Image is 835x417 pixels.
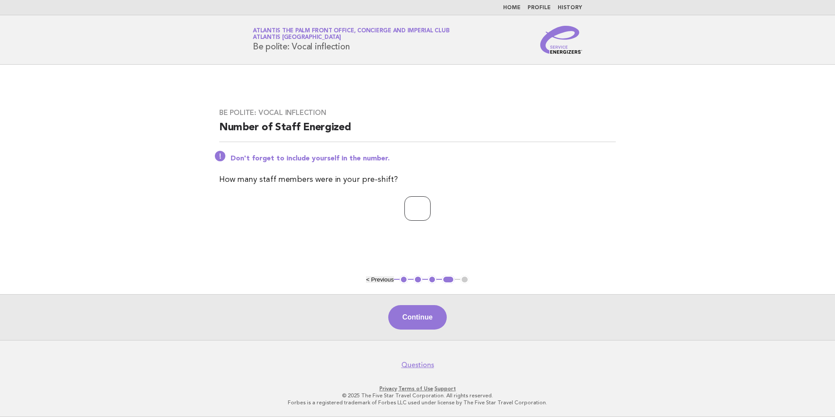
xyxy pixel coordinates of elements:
a: Profile [528,5,551,10]
p: © 2025 The Five Star Travel Corporation. All rights reserved. [150,392,685,399]
p: How many staff members were in your pre-shift? [219,174,616,186]
button: 1 [400,275,408,284]
img: Service Energizers [540,26,582,54]
h1: Be polite: Vocal inflection [253,28,449,51]
button: 4 [442,275,455,284]
p: Don't forget to include yourself in the number. [231,154,616,163]
a: History [558,5,582,10]
a: Questions [401,361,434,369]
button: Continue [388,305,446,330]
p: Forbes is a registered trademark of Forbes LLC used under license by The Five Star Travel Corpora... [150,399,685,406]
button: < Previous [366,276,393,283]
a: Home [503,5,521,10]
h3: Be polite: Vocal inflection [219,108,616,117]
h2: Number of Staff Energized [219,121,616,142]
a: Terms of Use [398,386,433,392]
a: Support [435,386,456,392]
button: 3 [428,275,437,284]
button: 2 [414,275,422,284]
a: Privacy [380,386,397,392]
p: · · [150,385,685,392]
a: Atlantis The Palm Front Office, Concierge and Imperial ClubAtlantis [GEOGRAPHIC_DATA] [253,28,449,40]
span: Atlantis [GEOGRAPHIC_DATA] [253,35,341,41]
